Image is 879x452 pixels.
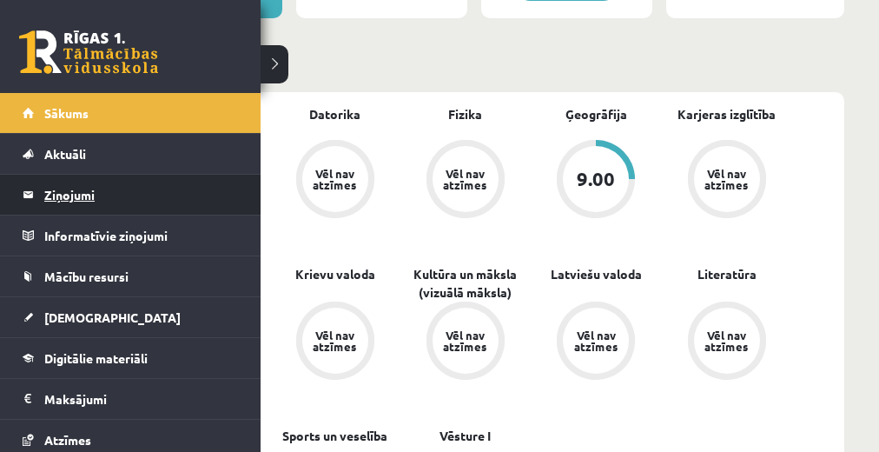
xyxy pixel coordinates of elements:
[311,329,360,352] div: Vēl nav atzīmes
[44,105,89,121] span: Sākums
[703,329,751,352] div: Vēl nav atzīmes
[44,269,129,284] span: Mācību resursi
[269,302,400,383] a: Vēl nav atzīmes
[23,297,239,337] a: [DEMOGRAPHIC_DATA]
[44,175,239,215] legend: Ziņojumi
[44,379,239,419] legend: Maksājumi
[551,265,642,283] a: Latviešu valoda
[269,140,400,222] a: Vēl nav atzīmes
[677,105,776,123] a: Karjeras izglītība
[23,134,239,174] a: Aktuāli
[662,302,792,383] a: Vēl nav atzīmes
[111,58,837,82] p: Mācību plāns 10.a2 klase
[295,265,375,283] a: Krievu valoda
[311,168,360,190] div: Vēl nav atzīmes
[309,105,360,123] a: Datorika
[23,175,239,215] a: Ziņojumi
[697,265,757,283] a: Literatūra
[400,140,531,222] a: Vēl nav atzīmes
[44,309,181,325] span: [DEMOGRAPHIC_DATA]
[531,140,661,222] a: 9.00
[44,350,148,366] span: Digitālie materiāli
[441,329,490,352] div: Vēl nav atzīmes
[565,105,627,123] a: Ģeogrāfija
[572,329,620,352] div: Vēl nav atzīmes
[23,93,239,133] a: Sākums
[19,30,158,74] a: Rīgas 1. Tālmācības vidusskola
[44,432,91,448] span: Atzīmes
[282,427,387,445] a: Sports un veselība
[23,216,239,256] a: Informatīvie ziņojumi
[44,216,239,256] legend: Informatīvie ziņojumi
[400,265,531,302] a: Kultūra un māksla (vizuālā māksla)
[448,105,482,123] a: Fizika
[44,146,86,162] span: Aktuāli
[577,169,615,189] div: 9.00
[23,338,239,378] a: Digitālie materiāli
[703,168,751,190] div: Vēl nav atzīmes
[23,379,239,419] a: Maksājumi
[441,168,490,190] div: Vēl nav atzīmes
[531,302,661,383] a: Vēl nav atzīmes
[23,256,239,296] a: Mācību resursi
[439,427,491,445] a: Vēsture I
[662,140,792,222] a: Vēl nav atzīmes
[400,302,531,383] a: Vēl nav atzīmes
